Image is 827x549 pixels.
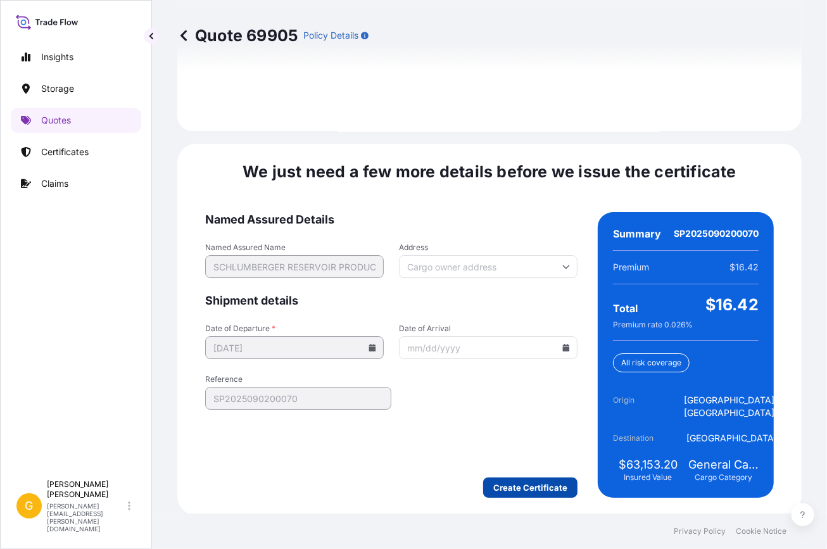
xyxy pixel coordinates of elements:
[205,336,384,359] input: mm/dd/yyyy
[41,82,74,95] p: Storage
[41,51,73,63] p: Insights
[243,161,736,182] span: We just need a few more details before we issue the certificate
[25,500,34,512] span: G
[303,29,358,42] p: Policy Details
[686,432,777,445] span: [GEOGRAPHIC_DATA]
[613,432,684,445] span: Destination
[205,243,384,253] span: Named Assured Name
[399,324,578,334] span: Date of Arrival
[613,320,693,330] span: Premium rate 0.026 %
[11,44,141,70] a: Insights
[47,502,125,533] p: [PERSON_NAME][EMAIL_ADDRESS][PERSON_NAME][DOMAIN_NAME]
[205,374,391,384] span: Reference
[684,394,777,419] span: [GEOGRAPHIC_DATA], [GEOGRAPHIC_DATA]
[619,457,678,472] span: $63,153.20
[736,526,786,536] a: Cookie Notice
[41,177,68,190] p: Claims
[41,114,71,127] p: Quotes
[695,472,752,483] span: Cargo Category
[729,261,759,274] span: $16.42
[674,227,759,240] span: SP2025090200070
[613,353,690,372] div: All risk coverage
[205,212,578,227] span: Named Assured Details
[613,302,638,315] span: Total
[624,472,672,483] span: Insured Value
[41,146,89,158] p: Certificates
[613,261,649,274] span: Premium
[11,171,141,196] a: Claims
[11,76,141,101] a: Storage
[493,481,567,494] p: Create Certificate
[205,324,384,334] span: Date of Departure
[674,526,726,536] a: Privacy Policy
[47,479,125,500] p: [PERSON_NAME] [PERSON_NAME]
[399,336,578,359] input: mm/dd/yyyy
[613,227,661,240] span: Summary
[177,25,298,46] p: Quote 69905
[205,387,391,410] input: Your internal reference
[11,139,141,165] a: Certificates
[399,243,578,253] span: Address
[11,108,141,133] a: Quotes
[399,255,578,278] input: Cargo owner address
[613,394,684,419] span: Origin
[688,457,759,472] span: General Cargo/Hazardous Material
[705,294,759,315] span: $16.42
[483,477,578,498] button: Create Certificate
[205,293,578,308] span: Shipment details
